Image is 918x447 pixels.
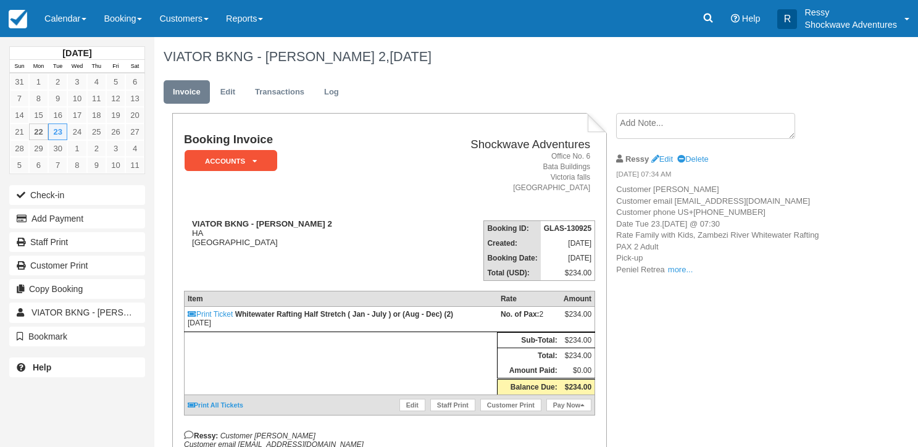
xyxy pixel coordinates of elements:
h1: Booking Invoice [184,133,403,146]
a: Help [9,357,145,377]
td: 2 [498,307,561,332]
a: Customer Print [480,399,541,411]
div: HA [GEOGRAPHIC_DATA] [184,219,403,247]
a: 2 [48,73,67,90]
span: [DATE] [390,49,432,64]
button: Check-in [9,185,145,205]
strong: Ressy [625,154,649,164]
span: VIATOR BKNG - [PERSON_NAME] 2 [31,307,176,317]
td: $0.00 [561,363,595,379]
a: 17 [67,107,86,123]
p: Shockwave Adventures [804,19,897,31]
a: 7 [48,157,67,173]
a: 8 [29,90,48,107]
a: 6 [29,157,48,173]
th: Item [184,291,497,307]
td: [DATE] [541,251,595,265]
th: Amount Paid: [498,363,561,379]
strong: Ressy: [184,432,218,440]
p: Customer [PERSON_NAME] Customer email [EMAIL_ADDRESS][DOMAIN_NAME] Customer phone US+[PHONE_NUMBE... [616,184,824,275]
a: Transactions [246,80,314,104]
a: 29 [29,140,48,157]
th: Rate [498,291,561,307]
a: Staff Print [9,232,145,252]
h2: Shockwave Adventures [408,138,590,151]
a: more... [668,265,693,274]
td: $234.00 [561,348,595,364]
button: Bookmark [9,327,145,346]
a: 10 [67,90,86,107]
img: checkfront-main-nav-mini-logo.png [9,10,27,28]
a: Print Ticket [188,310,233,319]
a: 13 [125,90,144,107]
a: Log [315,80,348,104]
i: Help [731,14,740,23]
a: 22 [29,123,48,140]
a: 4 [125,140,144,157]
b: Help [33,362,51,372]
th: Total (USD): [484,265,541,281]
th: Created: [484,236,541,251]
a: 15 [29,107,48,123]
a: 14 [10,107,29,123]
td: $234.00 [561,333,595,348]
a: 11 [87,90,106,107]
strong: Whitewater Rafting Half Stretch ( Jan - July ) or (Aug - Dec) (2) [235,310,453,319]
a: Staff Print [430,399,475,411]
th: Thu [87,60,106,73]
a: 25 [87,123,106,140]
a: 23 [48,123,67,140]
th: Sub-Total: [498,333,561,348]
a: Print All Tickets [188,401,243,409]
a: 8 [67,157,86,173]
a: 19 [106,107,125,123]
th: Sun [10,60,29,73]
a: 12 [106,90,125,107]
a: 7 [10,90,29,107]
td: [DATE] [541,236,595,251]
th: Booking ID: [484,221,541,236]
strong: VIATOR BKNG - [PERSON_NAME] 2 [192,219,332,228]
a: Pay Now [546,399,591,411]
th: Amount [561,291,595,307]
td: [DATE] [184,307,497,332]
a: 27 [125,123,144,140]
em: [DATE] 07:34 AM [616,169,824,183]
strong: No. of Pax [501,310,540,319]
strong: $234.00 [565,383,591,391]
a: 4 [87,73,106,90]
a: 30 [48,140,67,157]
a: ACCOUNTS [184,149,273,172]
a: Customer Print [9,256,145,275]
strong: GLAS-130925 [544,224,591,233]
em: ACCOUNTS [185,150,277,172]
a: 11 [125,157,144,173]
a: Edit [399,399,425,411]
h1: VIATOR BKNG - [PERSON_NAME] 2, [164,49,833,64]
div: R [777,9,797,29]
div: $234.00 [564,310,591,328]
a: 5 [10,157,29,173]
a: 1 [29,73,48,90]
th: Total: [498,348,561,364]
a: 6 [125,73,144,90]
a: 2 [87,140,106,157]
a: 3 [106,140,125,157]
a: Delete [677,154,708,164]
button: Add Payment [9,209,145,228]
a: 31 [10,73,29,90]
a: 24 [67,123,86,140]
address: Office No. 6 Bata Buildings Victoria falls [GEOGRAPHIC_DATA] [408,151,590,194]
a: 10 [106,157,125,173]
a: Edit [651,154,673,164]
a: 1 [67,140,86,157]
a: 18 [87,107,106,123]
a: Invoice [164,80,210,104]
a: 26 [106,123,125,140]
a: 9 [87,157,106,173]
a: 20 [125,107,144,123]
a: VIATOR BKNG - [PERSON_NAME] 2 [9,303,145,322]
th: Sat [125,60,144,73]
button: Copy Booking [9,279,145,299]
th: Wed [67,60,86,73]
